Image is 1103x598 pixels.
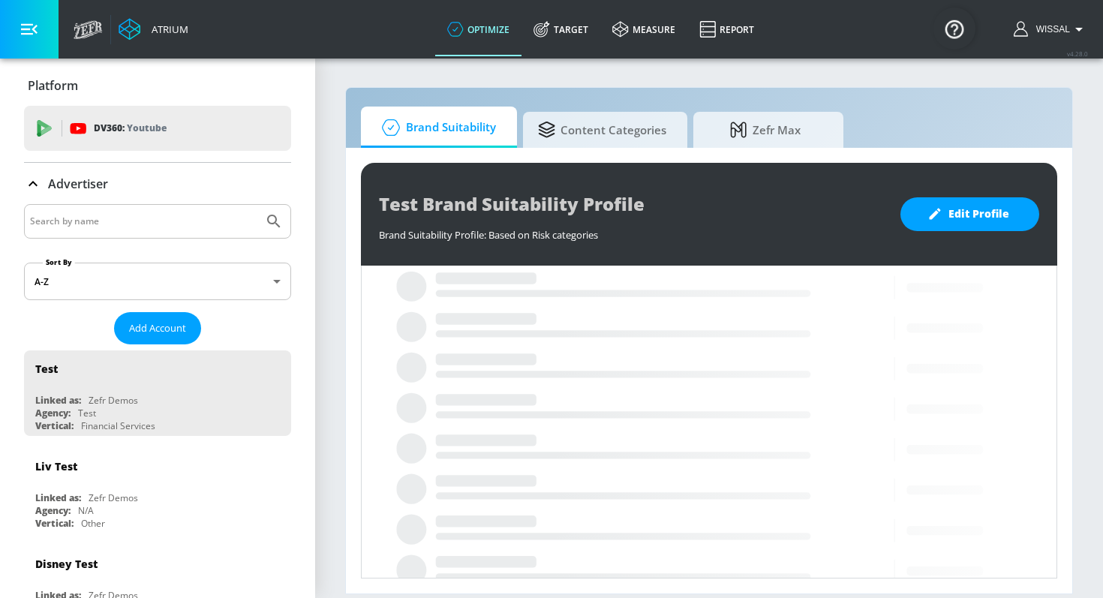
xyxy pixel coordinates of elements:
p: Platform [28,77,78,94]
button: Open Resource Center [933,8,975,50]
div: Agency: [35,407,71,419]
button: Edit Profile [900,197,1039,231]
div: Zefr Demos [89,491,138,504]
div: Vertical: [35,419,74,432]
button: Add Account [114,312,201,344]
span: Zefr Max [708,112,822,148]
div: Liv Test [35,459,77,473]
input: Search by name [30,212,257,231]
div: Other [81,517,105,530]
div: Atrium [146,23,188,36]
p: DV360: [94,120,167,137]
div: TestLinked as:Zefr DemosAgency:TestVertical:Financial Services [24,350,291,436]
div: Financial Services [81,419,155,432]
div: Linked as: [35,394,81,407]
div: Test [78,407,96,419]
label: Sort By [43,257,75,267]
div: A-Z [24,263,291,300]
button: Wissal [1014,20,1088,38]
a: Target [521,2,600,56]
span: Brand Suitability [376,110,496,146]
a: Report [687,2,766,56]
div: Platform [24,65,291,107]
div: Advertiser [24,163,291,205]
div: Linked as: [35,491,81,504]
span: login as: wissal.elhaddaoui@zefr.com [1030,24,1070,35]
div: Zefr Demos [89,394,138,407]
span: Add Account [129,320,186,337]
div: Agency: [35,504,71,517]
div: Brand Suitability Profile: Based on Risk categories [379,221,885,242]
div: Test [35,362,58,376]
div: Disney Test [35,557,98,571]
div: N/A [78,504,94,517]
div: DV360: Youtube [24,106,291,151]
div: Liv TestLinked as:Zefr DemosAgency:N/AVertical:Other [24,448,291,533]
a: optimize [435,2,521,56]
p: Youtube [127,120,167,136]
a: measure [600,2,687,56]
span: Edit Profile [930,205,1009,224]
span: Content Categories [538,112,666,148]
a: Atrium [119,18,188,41]
div: Vertical: [35,517,74,530]
p: Advertiser [48,176,108,192]
span: v 4.28.0 [1067,50,1088,58]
